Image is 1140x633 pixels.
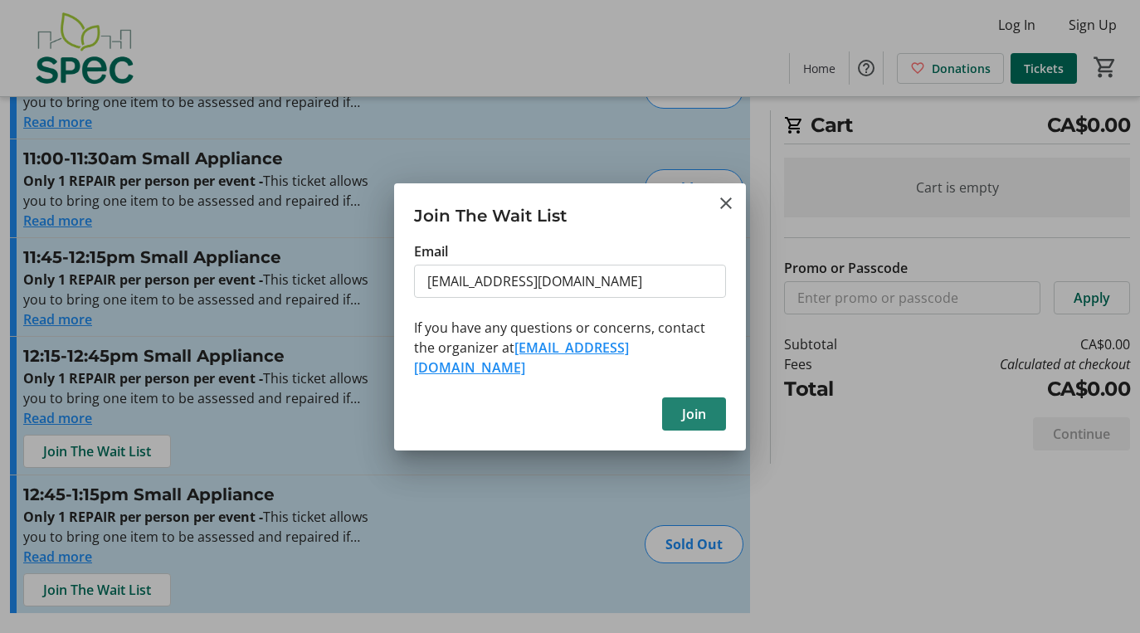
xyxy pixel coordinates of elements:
[414,241,448,261] label: Email
[414,318,726,377] p: If you have any questions or concerns, contact the organizer at
[394,183,746,241] h3: Join The Wait List
[662,397,726,431] button: Join
[716,193,736,213] button: Close
[682,404,706,424] span: Join
[414,338,629,377] a: Contact the organizer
